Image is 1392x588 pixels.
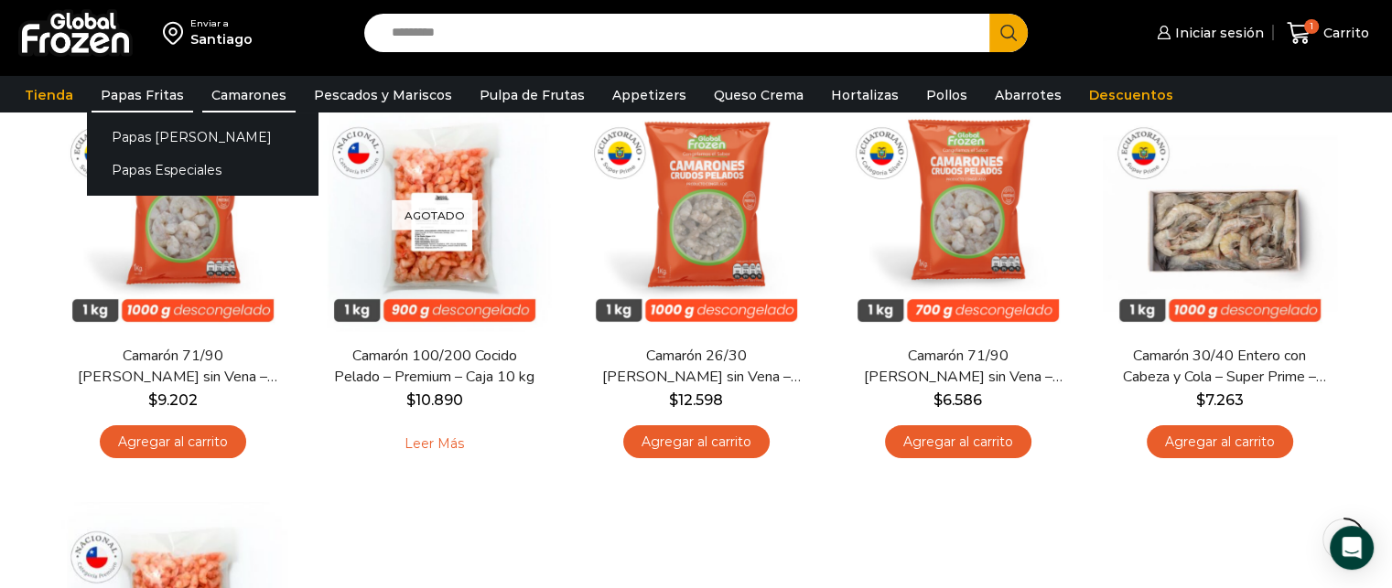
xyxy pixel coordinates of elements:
a: Appetizers [603,78,696,112]
span: $ [669,391,678,409]
a: Papas Fritas [92,78,193,112]
span: Iniciar sesión [1171,24,1264,42]
a: Agregar al carrito: “Camarón 71/90 Crudo Pelado sin Vena - Silver - Caja 10 kg” [885,425,1031,459]
a: Camarones [202,78,296,112]
a: Agregar al carrito: “Camarón 26/30 Crudo Pelado sin Vena - Super Prime - Caja 10 kg” [623,425,770,459]
p: Agotado [392,199,478,230]
span: $ [406,391,415,409]
a: Camarón 100/200 Cocido Pelado – Premium – Caja 10 kg [329,346,539,388]
div: Enviar a [190,17,253,30]
bdi: 9.202 [148,391,198,409]
a: Pescados y Mariscos [305,78,461,112]
a: Queso Crema [705,78,813,112]
bdi: 12.598 [669,391,723,409]
a: Papas Especiales [87,154,318,187]
a: Papas [PERSON_NAME] [87,120,318,154]
a: Iniciar sesión [1152,15,1264,51]
a: Pulpa de Frutas [470,78,594,112]
bdi: 7.263 [1196,391,1244,409]
a: Hortalizas [822,78,908,112]
div: Santiago [190,30,253,48]
span: Carrito [1319,24,1369,42]
bdi: 10.890 [406,391,463,409]
bdi: 6.586 [933,391,982,409]
span: $ [1196,391,1205,409]
a: Camarón 71/90 [PERSON_NAME] sin Vena – Super Prime – Caja 10 kg [67,346,277,388]
a: Agregar al carrito: “Camarón 30/40 Entero con Cabeza y Cola - Super Prime - Caja 10 kg” [1147,425,1293,459]
a: Descuentos [1080,78,1182,112]
a: Agregar al carrito: “Camarón 71/90 Crudo Pelado sin Vena - Super Prime - Caja 10 kg” [100,425,246,459]
span: $ [933,391,943,409]
div: Open Intercom Messenger [1330,526,1374,570]
a: Abarrotes [986,78,1071,112]
a: Leé más sobre “Camarón 100/200 Cocido Pelado - Premium - Caja 10 kg” [376,425,492,464]
span: 1 [1304,19,1319,34]
a: 1 Carrito [1282,12,1374,55]
img: address-field-icon.svg [163,17,190,48]
a: Camarón 71/90 [PERSON_NAME] sin Vena – Silver – Caja 10 kg [852,346,1063,388]
a: Tienda [16,78,82,112]
a: Pollos [917,78,977,112]
a: Camarón 30/40 Entero con Cabeza y Cola – Super Prime – Caja 10 kg [1114,346,1324,388]
span: $ [148,391,157,409]
a: Camarón 26/30 [PERSON_NAME] sin Vena – Super Prime – Caja 10 kg [590,346,801,388]
button: Search button [989,14,1028,52]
